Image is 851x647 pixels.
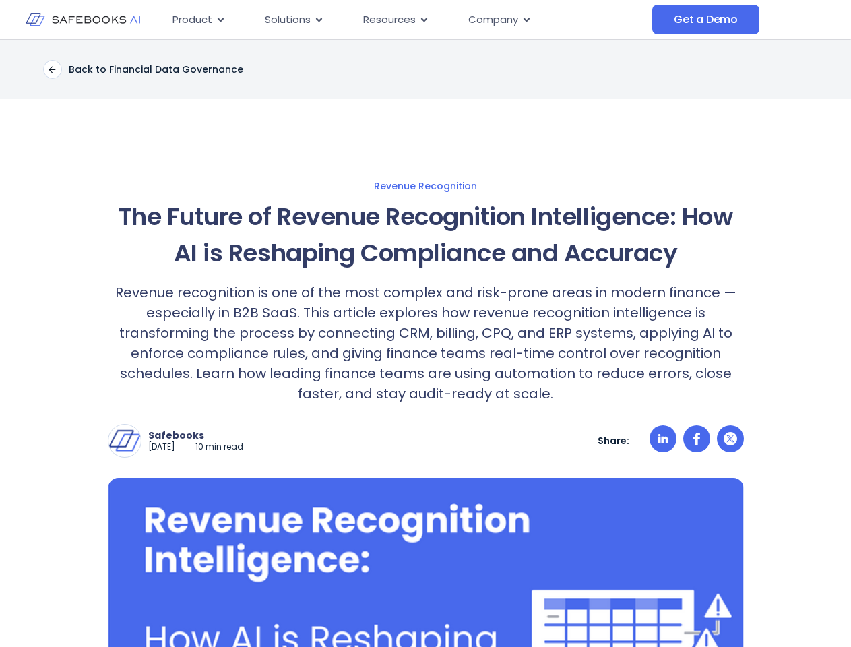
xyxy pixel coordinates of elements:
[172,12,212,28] span: Product
[652,5,759,34] a: Get a Demo
[598,435,629,447] p: Share:
[108,199,744,272] h1: The Future of Revenue Recognition Intelligence: How AI is Reshaping Compliance and Accuracy
[674,13,738,26] span: Get a Demo
[108,282,744,404] p: Revenue recognition is one of the most complex and risk-prone areas in modern finance — especiall...
[363,12,416,28] span: Resources
[265,12,311,28] span: Solutions
[43,60,243,79] a: Back to Financial Data Governance
[468,12,518,28] span: Company
[108,425,141,457] img: Safebooks
[195,441,243,453] p: 10 min read
[162,7,652,33] div: Menu Toggle
[162,7,652,33] nav: Menu
[148,441,175,453] p: [DATE]
[13,180,838,192] a: Revenue Recognition
[148,429,243,441] p: Safebooks
[69,63,243,75] p: Back to Financial Data Governance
